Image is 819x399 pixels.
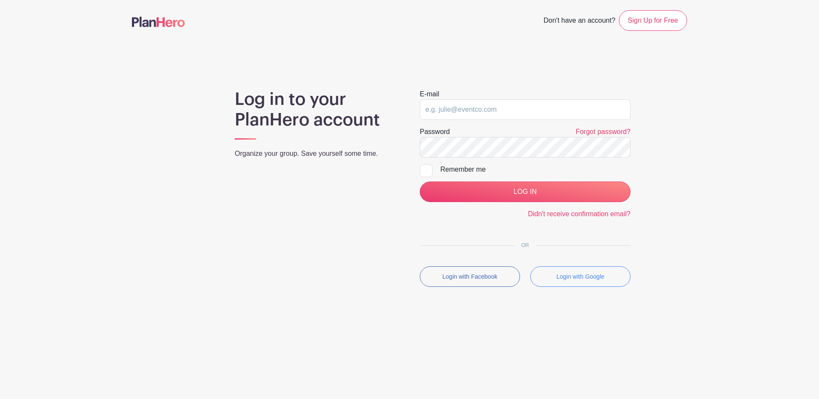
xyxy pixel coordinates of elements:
[442,273,497,280] small: Login with Facebook
[132,17,185,27] img: logo-507f7623f17ff9eddc593b1ce0a138ce2505c220e1c5a4e2b4648c50719b7d32.svg
[576,128,631,135] a: Forgot password?
[556,273,604,280] small: Login with Google
[420,127,450,137] label: Password
[440,164,631,175] div: Remember me
[420,99,631,120] input: e.g. julie@eventco.com
[528,210,631,217] a: Didn't receive confirmation email?
[420,89,439,99] label: E-mail
[235,89,399,130] h1: Log in to your PlanHero account
[420,266,520,287] button: Login with Facebook
[514,242,536,248] span: OR
[235,149,399,159] p: Organize your group. Save yourself some time.
[619,10,687,31] a: Sign Up for Free
[530,266,631,287] button: Login with Google
[544,12,616,31] span: Don't have an account?
[420,182,631,202] input: LOG IN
